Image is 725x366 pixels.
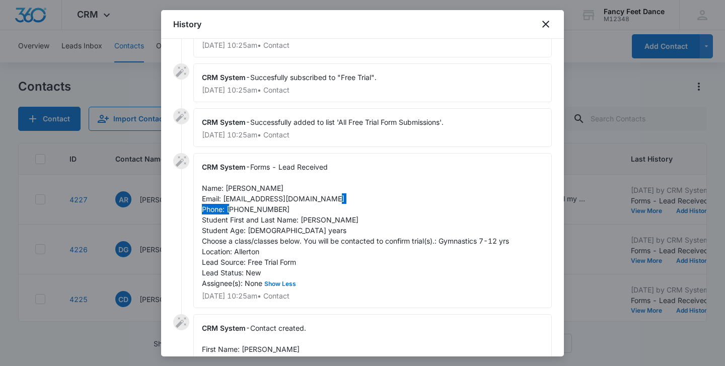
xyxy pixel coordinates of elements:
button: Show Less [262,281,298,287]
h1: History [173,18,201,30]
span: Succesfully subscribed to "Free Trial". [250,73,377,82]
p: [DATE] 10:25am • Contact [202,42,543,49]
span: CRM System [202,73,246,82]
button: close [540,18,552,30]
div: - [193,63,552,102]
p: [DATE] 10:25am • Contact [202,131,543,138]
span: CRM System [202,118,246,126]
span: CRM System [202,163,246,171]
div: - [193,153,552,308]
p: [DATE] 10:25am • Contact [202,292,543,300]
span: CRM System [202,324,246,332]
span: Successfully added to list 'All Free Trial Form Submissions'. [250,118,444,126]
div: - [193,108,552,147]
p: [DATE] 10:25am • Contact [202,87,543,94]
